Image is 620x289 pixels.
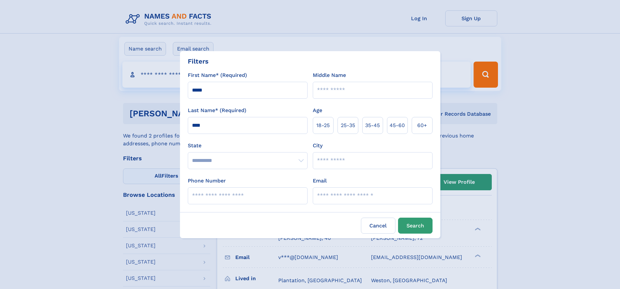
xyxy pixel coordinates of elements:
[188,142,308,150] label: State
[316,122,330,129] span: 18‑25
[365,122,380,129] span: 35‑45
[188,71,247,79] label: First Name* (Required)
[417,122,427,129] span: 60+
[341,122,355,129] span: 25‑35
[313,107,322,114] label: Age
[313,71,346,79] label: Middle Name
[390,122,405,129] span: 45‑60
[188,56,209,66] div: Filters
[313,177,327,185] label: Email
[313,142,323,150] label: City
[398,218,433,234] button: Search
[361,218,395,234] label: Cancel
[188,107,246,114] label: Last Name* (Required)
[188,177,226,185] label: Phone Number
